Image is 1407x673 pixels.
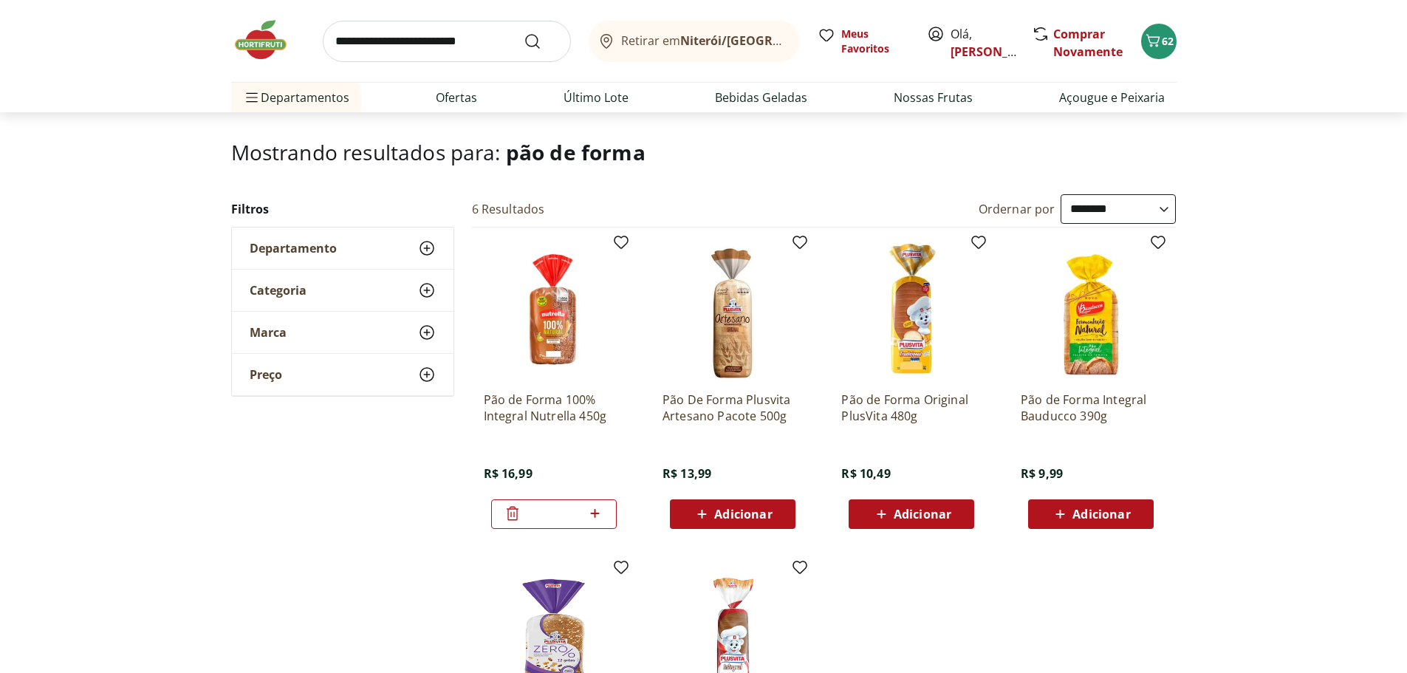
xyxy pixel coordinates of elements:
button: Adicionar [849,499,974,529]
h2: 6 Resultados [472,201,545,217]
span: Adicionar [894,508,951,520]
span: Adicionar [714,508,772,520]
img: Pão de Forma 100% Integral Nutrella 450g [484,239,624,380]
a: Pão De Forma Plusvita Artesano Pacote 500g [663,392,803,424]
img: Hortifruti [231,18,305,62]
button: Adicionar [1028,499,1154,529]
span: R$ 9,99 [1021,465,1063,482]
img: Pão De Forma Plusvita Artesano Pacote 500g [663,239,803,380]
a: Pão de Forma Integral Bauducco 390g [1021,392,1161,424]
button: Submit Search [524,33,559,50]
a: [PERSON_NAME] [951,44,1047,60]
span: R$ 16,99 [484,465,533,482]
span: Retirar em [621,34,784,47]
button: Retirar emNiterói/[GEOGRAPHIC_DATA] [589,21,800,62]
h1: Mostrando resultados para: [231,140,1177,164]
button: Departamento [232,228,453,269]
button: Marca [232,312,453,353]
span: pão de forma [506,138,646,166]
span: Departamento [250,241,337,256]
span: Categoria [250,283,307,298]
span: R$ 13,99 [663,465,711,482]
a: Comprar Novamente [1053,26,1123,60]
button: Preço [232,354,453,395]
img: Pão de Forma Integral Bauducco 390g [1021,239,1161,380]
button: Menu [243,80,261,115]
a: Meus Favoritos [818,27,909,56]
span: Meus Favoritos [841,27,909,56]
a: Nossas Frutas [894,89,973,106]
img: Pão de Forma Original PlusVita 480g [841,239,982,380]
a: Último Lote [564,89,629,106]
a: Pão de Forma 100% Integral Nutrella 450g [484,392,624,424]
h2: Filtros [231,194,454,224]
a: Bebidas Geladas [715,89,807,106]
b: Niterói/[GEOGRAPHIC_DATA] [680,33,849,49]
a: Açougue e Peixaria [1059,89,1165,106]
span: 62 [1162,34,1174,48]
input: search [323,21,571,62]
a: Ofertas [436,89,477,106]
span: Departamentos [243,80,349,115]
span: R$ 10,49 [841,465,890,482]
span: Olá, [951,25,1016,61]
button: Adicionar [670,499,795,529]
button: Carrinho [1141,24,1177,59]
span: Preço [250,367,282,382]
button: Categoria [232,270,453,311]
a: Pão de Forma Original PlusVita 480g [841,392,982,424]
span: Adicionar [1072,508,1130,520]
label: Ordernar por [979,201,1055,217]
span: Marca [250,325,287,340]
